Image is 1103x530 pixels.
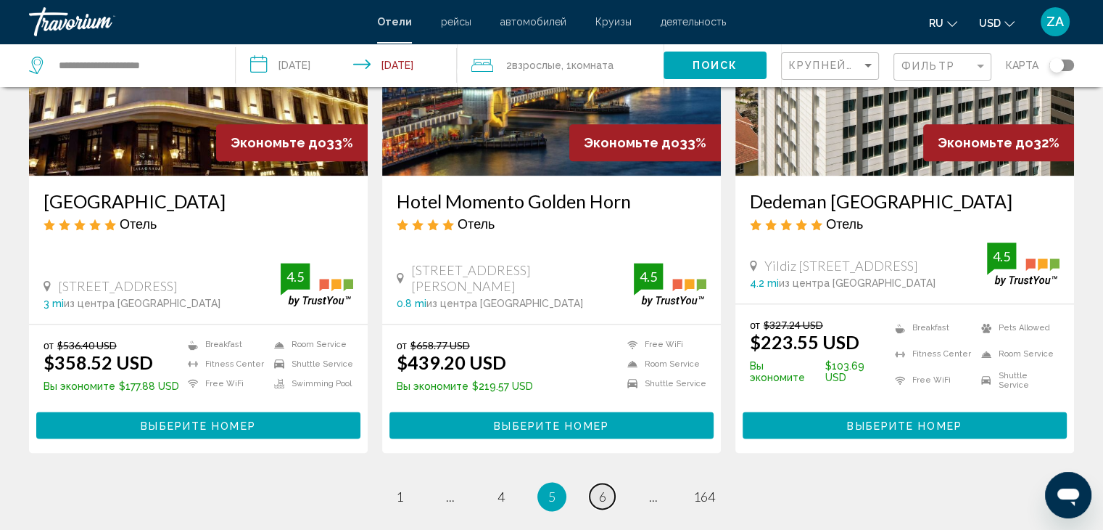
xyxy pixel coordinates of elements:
[599,489,606,505] span: 6
[44,380,179,392] p: $177.88 USD
[377,16,412,28] a: Отели
[595,16,632,28] a: Круизы
[1046,15,1064,29] span: ZA
[181,358,267,370] li: Fitness Center
[411,262,634,294] span: [STREET_ADDRESS][PERSON_NAME]
[901,60,955,72] span: Фильтр
[44,380,115,392] span: Вы экономите
[58,278,178,294] span: [STREET_ADDRESS]
[397,380,533,392] p: $219.57 USD
[267,339,353,351] li: Room Service
[397,298,426,309] span: 0.8 mi
[500,16,566,28] a: автомобилей
[987,242,1059,285] img: trustyou-badge.svg
[888,371,973,390] li: Free WiFi
[789,60,962,71] span: Крупнейшие сбережения
[141,420,255,431] span: Выберите номер
[494,420,608,431] span: Выберите номер
[847,420,962,431] span: Выберите номер
[987,248,1016,265] div: 4.5
[441,16,471,28] a: рейсы
[634,263,706,306] img: trustyou-badge.svg
[44,216,353,232] div: 5 star Hotel
[584,135,679,150] span: Экономьте до
[888,319,973,338] li: Breakfast
[397,339,407,351] span: от
[634,268,663,285] div: 4.5
[750,277,779,289] span: 4.2 mi
[64,298,220,309] span: из центра [GEOGRAPHIC_DATA]
[267,358,353,370] li: Shuttle Service
[649,489,658,505] span: ...
[506,55,561,76] span: 2
[974,345,1059,364] li: Room Service
[979,17,1001,29] span: USD
[893,52,991,82] button: Filter
[974,371,1059,390] li: Shuttle Service
[693,60,738,72] span: Поиск
[1038,59,1074,72] button: Toggle map
[181,339,267,351] li: Breakfast
[548,489,555,505] span: 5
[36,412,360,439] button: Выберите номер
[446,489,455,505] span: ...
[44,351,153,373] ins: $358.52 USD
[826,216,863,232] span: Отель
[938,135,1033,150] span: Экономьте до
[764,258,918,274] span: Yildiz [STREET_ADDRESS]
[571,60,614,71] span: Комната
[664,52,767,78] button: Поиск
[44,298,64,309] span: 3 mi
[750,331,859,353] ins: $223.55 USD
[923,124,1074,161] div: 32%
[743,415,1067,431] a: Выберите номер
[561,55,614,76] span: , 1
[497,489,505,505] span: 4
[750,360,822,383] span: Вы экономите
[743,412,1067,439] button: Выберите номер
[750,190,1059,212] h3: Dedeman [GEOGRAPHIC_DATA]
[44,190,353,212] a: [GEOGRAPHIC_DATA]
[396,489,403,505] span: 1
[789,60,875,73] mat-select: Sort by
[458,216,495,232] span: Отель
[661,16,726,28] a: деятельность
[929,12,957,33] button: Change language
[389,412,714,439] button: Выберите номер
[397,351,506,373] ins: $439.20 USD
[1045,472,1091,518] iframe: Кнопка запуска окна обмена сообщениями
[281,263,353,306] img: trustyou-badge.svg
[29,7,363,36] a: Travorium
[974,319,1059,338] li: Pets Allowed
[457,44,664,87] button: Travelers: 2 adults, 0 children
[236,44,457,87] button: Check-in date: Aug 21, 2025 Check-out date: Aug 24, 2025
[620,378,706,390] li: Shuttle Service
[216,124,368,161] div: 33%
[29,482,1074,511] ul: Pagination
[1006,55,1038,76] span: карта
[397,190,706,212] a: Hotel Momento Golden Horn
[281,268,310,285] div: 4.5
[397,216,706,232] div: 4 star Hotel
[389,415,714,431] a: Выберите номер
[36,415,360,431] a: Выберите номер
[44,339,54,351] span: от
[181,378,267,390] li: Free WiFi
[693,489,715,505] span: 164
[267,378,353,390] li: Swimming Pool
[231,135,326,150] span: Экономьте до
[979,12,1015,33] button: Change currency
[397,380,468,392] span: Вы экономите
[764,319,823,331] del: $327.24 USD
[929,17,943,29] span: ru
[620,339,706,351] li: Free WiFi
[1036,7,1074,37] button: User Menu
[750,319,760,331] span: от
